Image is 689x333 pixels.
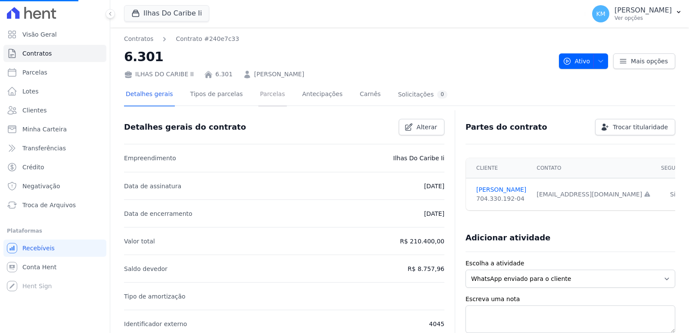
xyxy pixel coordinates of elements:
[3,121,106,138] a: Minha Carteira
[537,190,651,199] div: [EMAIL_ADDRESS][DOMAIN_NAME]
[124,5,209,22] button: Ilhas Do Caribe Ii
[22,244,55,252] span: Recebíveis
[301,84,344,106] a: Antecipações
[189,84,245,106] a: Tipos de parcelas
[631,57,668,65] span: Mais opções
[585,2,689,26] button: KM [PERSON_NAME] Ver opções
[398,90,447,99] div: Solicitações
[437,90,447,99] div: 0
[124,319,187,329] p: Identificador externo
[258,84,287,106] a: Parcelas
[22,68,47,77] span: Parcelas
[563,53,590,69] span: Ativo
[124,34,552,44] nav: Breadcrumb
[22,144,66,152] span: Transferências
[124,70,194,79] div: ILHAS DO CARIBE II
[596,11,605,17] span: KM
[3,258,106,276] a: Conta Hent
[215,70,233,79] a: 6.301
[254,70,304,79] a: [PERSON_NAME]
[7,226,103,236] div: Plataformas
[559,53,608,69] button: Ativo
[22,182,60,190] span: Negativação
[22,163,44,171] span: Crédito
[408,264,444,274] p: R$ 8.757,96
[124,209,192,219] p: Data de encerramento
[393,153,444,163] p: Ilhas Do Caribe Ii
[613,123,668,131] span: Trocar titularidade
[124,153,176,163] p: Empreendimento
[613,53,675,69] a: Mais opções
[466,295,675,304] label: Escreva uma nota
[424,181,444,191] p: [DATE]
[124,181,181,191] p: Data de assinatura
[3,140,106,157] a: Transferências
[476,185,526,194] a: [PERSON_NAME]
[3,83,106,100] a: Lotes
[615,6,672,15] p: [PERSON_NAME]
[396,84,449,106] a: Solicitações0
[124,84,175,106] a: Detalhes gerais
[416,123,437,131] span: Alterar
[22,30,57,39] span: Visão Geral
[3,196,106,214] a: Troca de Arquivos
[3,64,106,81] a: Parcelas
[595,119,675,135] a: Trocar titularidade
[615,15,672,22] p: Ver opções
[124,291,186,302] p: Tipo de amortização
[424,209,444,219] p: [DATE]
[124,264,168,274] p: Saldo devedor
[124,47,552,66] h2: 6.301
[466,233,550,243] h3: Adicionar atividade
[176,34,239,44] a: Contrato #240e7c33
[466,158,531,178] th: Cliente
[22,201,76,209] span: Troca de Arquivos
[22,263,56,271] span: Conta Hent
[22,49,52,58] span: Contratos
[531,158,656,178] th: Contato
[124,122,246,132] h3: Detalhes gerais do contrato
[476,194,526,203] div: 704.330.192-04
[3,26,106,43] a: Visão Geral
[429,319,444,329] p: 4045
[22,87,39,96] span: Lotes
[400,236,444,246] p: R$ 210.400,00
[466,259,675,268] label: Escolha a atividade
[124,236,155,246] p: Valor total
[124,34,153,44] a: Contratos
[22,106,47,115] span: Clientes
[3,240,106,257] a: Recebíveis
[124,34,239,44] nav: Breadcrumb
[3,159,106,176] a: Crédito
[399,119,444,135] a: Alterar
[3,45,106,62] a: Contratos
[466,122,547,132] h3: Partes do contrato
[358,84,382,106] a: Carnês
[3,177,106,195] a: Negativação
[22,125,67,134] span: Minha Carteira
[3,102,106,119] a: Clientes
